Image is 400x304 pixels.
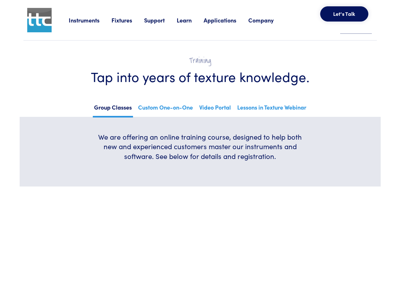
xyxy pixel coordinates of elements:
[39,68,362,85] h1: Tap into years of texture knowledge.
[27,8,52,32] img: ttc_logo_1x1_v1.0.png
[236,102,308,116] a: Lessons in Texture Webinar
[204,16,248,24] a: Applications
[69,16,111,24] a: Instruments
[320,6,368,22] button: Let's Talk
[177,16,204,24] a: Learn
[111,16,144,24] a: Fixtures
[39,56,362,66] h2: Training
[137,102,194,116] a: Custom One-on-One
[144,16,177,24] a: Support
[198,102,232,116] a: Video Portal
[93,102,133,117] a: Group Classes
[94,132,307,161] h6: We are offering an online training course, designed to help both new and experienced customers ma...
[248,16,286,24] a: Company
